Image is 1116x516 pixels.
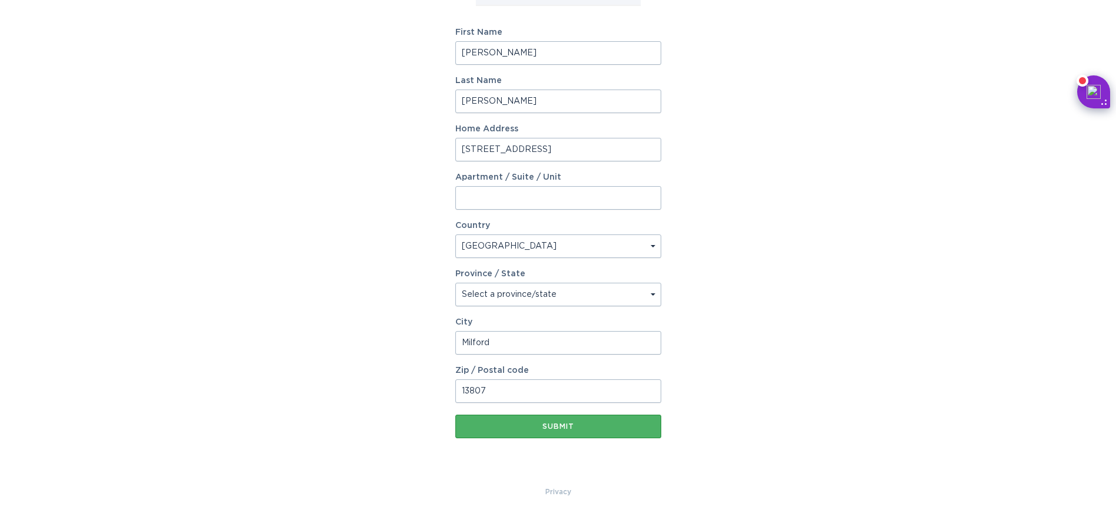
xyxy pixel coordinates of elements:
[455,270,525,278] label: Province / State
[455,415,661,438] button: Submit
[461,423,655,430] div: Submit
[455,221,490,230] label: Country
[455,28,661,37] label: First Name
[455,77,661,85] label: Last Name
[545,485,571,498] a: Privacy Policy & Terms of Use
[455,366,661,375] label: Zip / Postal code
[455,318,661,326] label: City
[455,125,661,133] label: Home Address
[455,173,661,181] label: Apartment / Suite / Unit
